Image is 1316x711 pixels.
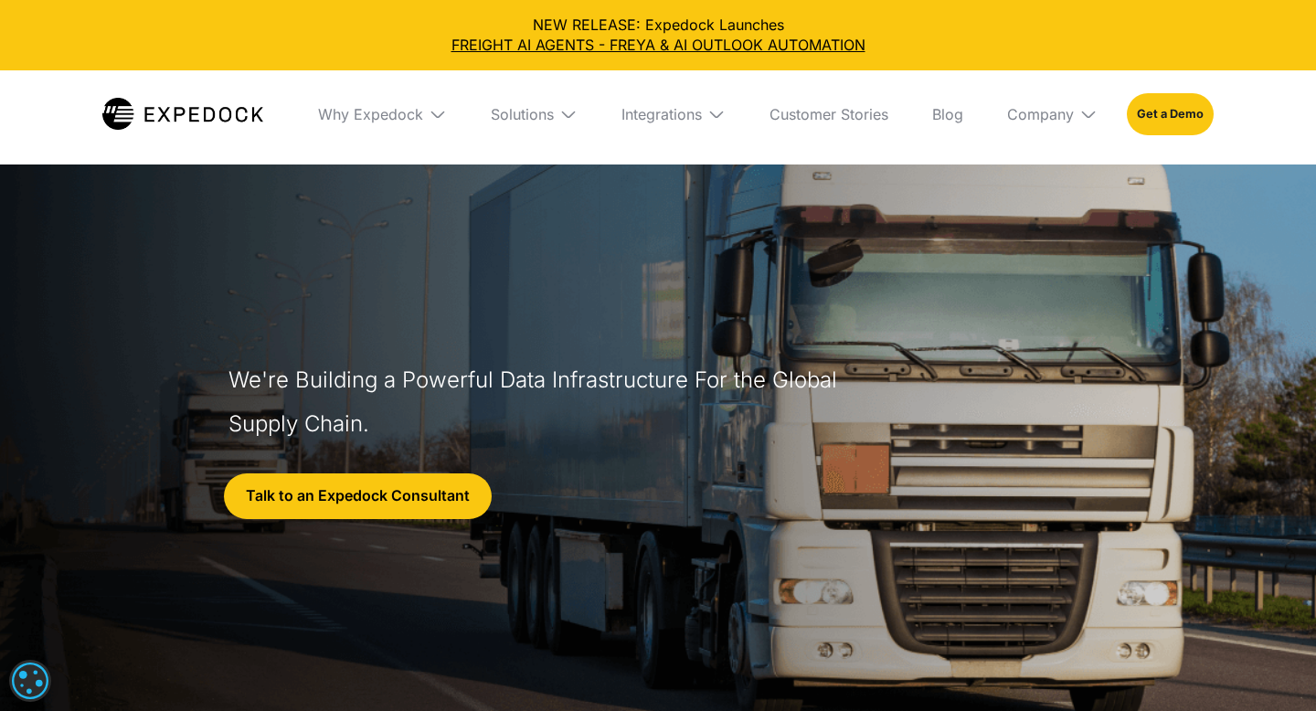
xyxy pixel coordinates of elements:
div: Solutions [491,105,554,123]
div: Integrations [607,70,740,158]
div: Company [992,70,1112,158]
a: Customer Stories [755,70,903,158]
a: FREIGHT AI AGENTS - FREYA & AI OUTLOOK AUTOMATION [15,35,1301,55]
div: Company [1007,105,1074,123]
div: Solutions [476,70,592,158]
div: Why Expedock [303,70,462,158]
h1: We're Building a Powerful Data Infrastructure For the Global Supply Chain. [228,358,846,446]
a: Talk to an Expedock Consultant [224,473,492,519]
div: NEW RELEASE: Expedock Launches [15,15,1301,56]
div: Why Expedock [318,105,423,123]
div: Integrations [621,105,702,123]
a: Get a Demo [1127,93,1214,135]
a: Blog [918,70,978,158]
